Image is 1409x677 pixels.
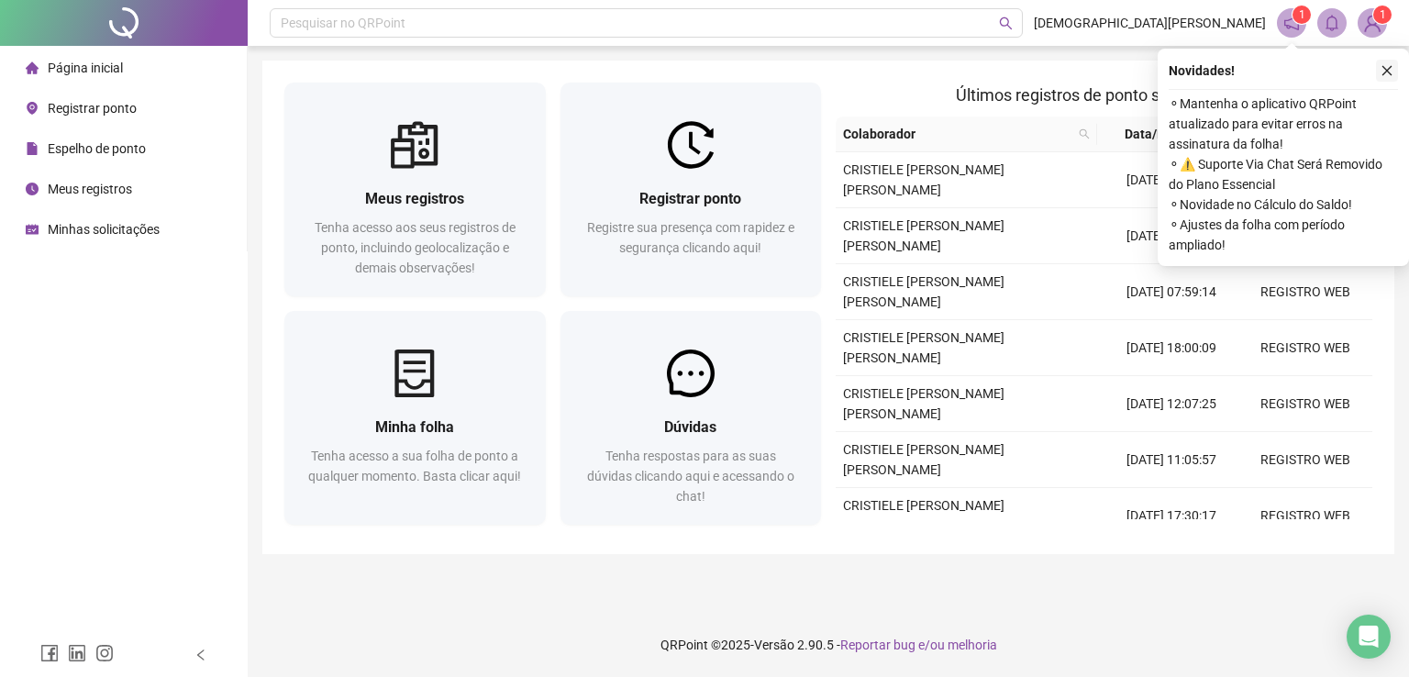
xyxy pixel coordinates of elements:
span: Espelho de ponto [48,141,146,156]
span: Minhas solicitações [48,222,160,237]
span: Data/Hora [1104,124,1205,144]
span: 1 [1380,8,1386,21]
span: ⚬ Novidade no Cálculo do Saldo! [1169,194,1398,215]
span: CRISTIELE [PERSON_NAME] [PERSON_NAME] [843,330,1004,365]
span: Tenha acesso a sua folha de ponto a qualquer momento. Basta clicar aqui! [308,449,521,483]
span: environment [26,102,39,115]
span: left [194,649,207,661]
span: Minha folha [375,418,454,436]
span: search [1075,120,1093,148]
a: Minha folhaTenha acesso a sua folha de ponto a qualquer momento. Basta clicar aqui! [284,311,546,525]
td: REGISTRO WEB [1238,432,1372,488]
span: Registrar ponto [639,190,741,207]
span: CRISTIELE [PERSON_NAME] [PERSON_NAME] [843,498,1004,533]
span: 1 [1299,8,1305,21]
span: notification [1283,15,1300,31]
footer: QRPoint © 2025 - 2.90.5 - [248,613,1409,677]
span: close [1381,64,1393,77]
td: [DATE] 18:00:09 [1104,320,1238,376]
span: Últimos registros de ponto sincronizados [956,85,1252,105]
td: REGISTRO WEB [1238,264,1372,320]
span: [DEMOGRAPHIC_DATA][PERSON_NAME] [1034,13,1266,33]
span: ⚬ ⚠️ Suporte Via Chat Será Removido do Plano Essencial [1169,154,1398,194]
img: 89786 [1359,9,1386,37]
td: [DATE] 12:07:25 [1104,376,1238,432]
a: Registrar pontoRegistre sua presença com rapidez e segurança clicando aqui! [560,83,822,296]
td: [DATE] 12:07:38 [1104,152,1238,208]
span: Registre sua presença com rapidez e segurança clicando aqui! [587,220,794,255]
sup: 1 [1293,6,1311,24]
td: REGISTRO WEB [1238,320,1372,376]
a: Meus registrosTenha acesso aos seus registros de ponto, incluindo geolocalização e demais observa... [284,83,546,296]
span: Tenha acesso aos seus registros de ponto, incluindo geolocalização e demais observações! [315,220,516,275]
span: Reportar bug e/ou melhoria [840,638,997,652]
span: Versão [754,638,794,652]
span: linkedin [68,644,86,662]
span: CRISTIELE [PERSON_NAME] [PERSON_NAME] [843,162,1004,197]
span: Tenha respostas para as suas dúvidas clicando aqui e acessando o chat! [587,449,794,504]
td: [DATE] 17:30:17 [1104,488,1238,544]
span: Registrar ponto [48,101,137,116]
span: schedule [26,223,39,236]
span: clock-circle [26,183,39,195]
sup: Atualize o seu contato no menu Meus Dados [1373,6,1392,24]
span: Meus registros [48,182,132,196]
div: Open Intercom Messenger [1347,615,1391,659]
span: bell [1324,15,1340,31]
span: Colaborador [843,124,1071,144]
span: search [1079,128,1090,139]
span: CRISTIELE [PERSON_NAME] [PERSON_NAME] [843,274,1004,309]
span: file [26,142,39,155]
th: Data/Hora [1097,117,1227,152]
span: instagram [95,644,114,662]
td: REGISTRO WEB [1238,488,1372,544]
span: search [999,17,1013,30]
span: CRISTIELE [PERSON_NAME] [PERSON_NAME] [843,386,1004,421]
span: Novidades ! [1169,61,1235,81]
span: ⚬ Ajustes da folha com período ampliado! [1169,215,1398,255]
span: CRISTIELE [PERSON_NAME] [PERSON_NAME] [843,442,1004,477]
span: home [26,61,39,74]
td: [DATE] 11:05:57 [1104,432,1238,488]
span: Dúvidas [664,418,716,436]
span: Página inicial [48,61,123,75]
span: facebook [40,644,59,662]
a: DúvidasTenha respostas para as suas dúvidas clicando aqui e acessando o chat! [560,311,822,525]
span: Meus registros [365,190,464,207]
span: CRISTIELE [PERSON_NAME] [PERSON_NAME] [843,218,1004,253]
td: REGISTRO WEB [1238,376,1372,432]
td: [DATE] 07:59:14 [1104,264,1238,320]
span: ⚬ Mantenha o aplicativo QRPoint atualizado para evitar erros na assinatura da folha! [1169,94,1398,154]
td: [DATE] 11:07:58 [1104,208,1238,264]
